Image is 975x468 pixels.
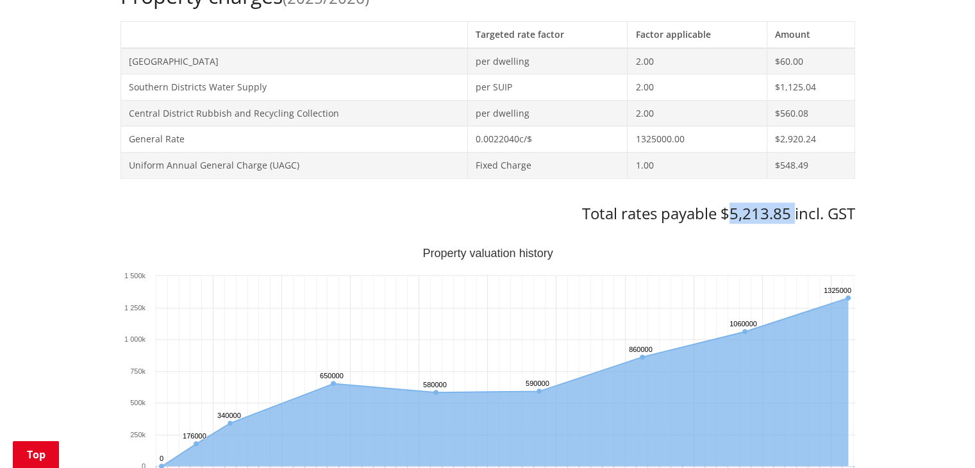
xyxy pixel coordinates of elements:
th: Amount [767,21,854,47]
iframe: Messenger Launcher [916,414,962,460]
td: per dwelling [467,48,628,74]
td: $560.08 [767,100,854,126]
td: per SUIP [467,74,628,101]
text: 1 000k [124,335,146,343]
text: 500k [130,399,146,406]
td: 0.0022040c/$ [467,126,628,153]
text: 250k [130,431,146,439]
path: Tuesday, Jun 30, 16:00, 590,000. Capital Value. [537,389,542,394]
td: Uniform Annual General Charge (UAGC) [121,152,467,178]
text: 340000 [217,412,241,419]
path: Thursday, Jun 30, 16:00, 176,000. Capital Value. [194,441,199,446]
td: 2.00 [628,48,767,74]
path: Sunday, Jun 30, 16:00, 1,325,000. Capital Value. [845,296,850,301]
td: Southern Districts Water Supply [121,74,467,101]
td: $60.00 [767,48,854,74]
path: Saturday, Jun 30, 16:00, 860,000. Capital Value. [640,355,645,360]
text: 1060000 [729,320,757,328]
text: Property valuation history [422,247,553,260]
text: 0 [160,455,163,462]
text: 750k [130,367,146,375]
text: 860000 [629,346,653,353]
td: $548.49 [767,152,854,178]
path: Wednesday, Jun 30, 16:00, 1,060,000. Capital Value. [742,329,747,334]
path: Saturday, Jun 30, 16:00, 580,000. Capital Value. [433,390,438,395]
text: 1 500k [124,272,146,280]
text: 650000 [320,372,344,380]
text: 580000 [423,381,447,389]
td: 1.00 [628,152,767,178]
h3: Total rates payable $5,213.85 incl. GST [121,205,855,223]
td: per dwelling [467,100,628,126]
td: $2,920.24 [767,126,854,153]
th: Targeted rate factor [467,21,628,47]
td: 2.00 [628,100,767,126]
text: 176000 [183,432,206,440]
th: Factor applicable [628,21,767,47]
td: [GEOGRAPHIC_DATA] [121,48,467,74]
text: 1 250k [124,304,146,312]
a: Top [13,441,59,468]
td: 2.00 [628,74,767,101]
td: $1,125.04 [767,74,854,101]
path: Tuesday, Jun 30, 16:00, 650,000. Capital Value. [331,381,336,386]
td: 1325000.00 [628,126,767,153]
text: 1325000 [824,287,851,294]
path: Friday, Jun 30, 16:00, 340,000. Capital Value. [228,421,233,426]
td: Central District Rubbish and Recycling Collection [121,100,467,126]
td: Fixed Charge [467,152,628,178]
text: 590000 [526,380,549,387]
td: General Rate [121,126,467,153]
